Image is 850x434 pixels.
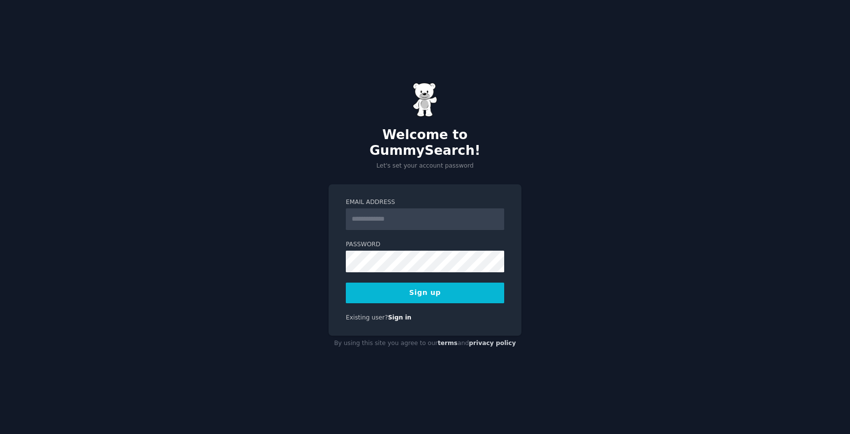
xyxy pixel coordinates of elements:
[388,314,412,321] a: Sign in
[329,336,521,351] div: By using this site you agree to our and
[329,162,521,171] p: Let's set your account password
[438,340,457,347] a: terms
[413,83,437,117] img: Gummy Bear
[346,283,504,303] button: Sign up
[346,198,504,207] label: Email Address
[346,240,504,249] label: Password
[469,340,516,347] a: privacy policy
[346,314,388,321] span: Existing user?
[329,127,521,158] h2: Welcome to GummySearch!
